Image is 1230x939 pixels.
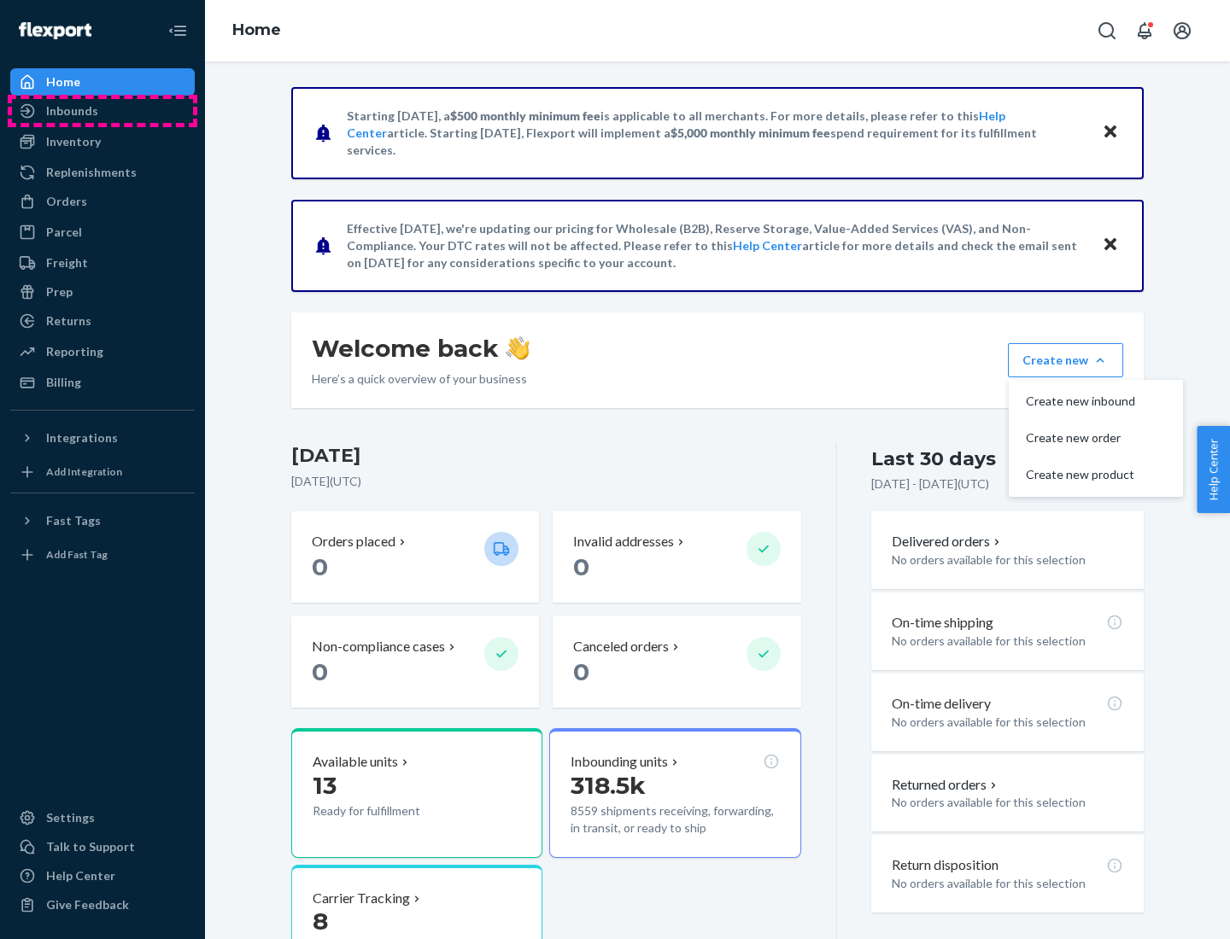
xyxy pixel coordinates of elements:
[313,802,471,819] p: Ready for fulfillment
[46,867,115,884] div: Help Center
[46,374,81,391] div: Billing
[10,249,195,277] a: Freight
[46,429,118,446] div: Integrations
[1026,395,1135,407] span: Create new inbound
[573,657,589,686] span: 0
[46,102,98,120] div: Inbounds
[312,370,530,388] p: Here’s a quick overview of your business
[892,714,1123,731] p: No orders available for this selection
[1008,343,1123,377] button: Create newCreate new inboundCreate new orderCreate new product
[892,613,993,633] p: On-time shipping
[671,125,830,140] span: $5,000 monthly minimum fee
[291,728,542,858] button: Available units13Ready for fulfillment
[549,728,800,858] button: Inbounding units318.5k8559 shipments receiving, forwarding, in transit, or ready to ship
[10,338,195,365] a: Reporting
[553,616,800,708] button: Canceled orders 0
[46,164,137,181] div: Replenishments
[46,193,87,210] div: Orders
[46,73,80,90] div: Home
[312,552,328,581] span: 0
[571,802,779,837] p: 8559 shipments receiving, forwarding, in transit, or ready to ship
[10,68,195,96] a: Home
[571,752,668,772] p: Inbounding units
[733,238,802,253] a: Help Center
[892,855,999,875] p: Return disposition
[10,97,195,125] a: Inbounds
[10,188,195,215] a: Orders
[232,20,281,39] a: Home
[450,108,600,123] span: $500 monthly minimum fee
[10,424,195,452] button: Integrations
[291,511,539,603] button: Orders placed 0
[892,532,1004,551] button: Delivered orders
[46,464,122,479] div: Add Integration
[46,312,91,330] div: Returns
[313,907,328,936] span: 8
[1127,14,1162,48] button: Open notifications
[1012,420,1180,457] button: Create new order
[1026,432,1135,444] span: Create new order
[892,875,1123,892] p: No orders available for this selection
[1099,120,1122,145] button: Close
[347,220,1086,271] p: Effective [DATE], we're updating our pricing for Wholesale (B2B), Reserve Storage, Value-Added Se...
[553,511,800,603] button: Invalid addresses 0
[10,833,195,860] a: Talk to Support
[312,657,328,686] span: 0
[10,891,195,919] button: Give Feedback
[10,278,195,306] a: Prep
[573,532,674,551] p: Invalid addresses
[46,283,73,300] div: Prep
[573,637,669,656] p: Canceled orders
[1026,469,1135,481] span: Create new product
[10,458,195,486] a: Add Integration
[312,333,530,364] h1: Welcome back
[10,369,195,396] a: Billing
[161,14,195,48] button: Close Navigation
[571,771,646,800] span: 318.5k
[313,889,410,908] p: Carrier Tracking
[291,473,801,490] p: [DATE] ( UTC )
[46,512,101,529] div: Fast Tags
[10,862,195,889] a: Help Center
[892,633,1123,650] p: No orders available for this selection
[871,446,996,472] div: Last 30 days
[1165,14,1199,48] button: Open account menu
[46,224,82,241] div: Parcel
[46,343,103,360] div: Reporting
[1099,233,1122,258] button: Close
[291,616,539,708] button: Non-compliance cases 0
[46,254,88,271] div: Freight
[871,475,989,493] p: [DATE] - [DATE] ( UTC )
[313,771,337,800] span: 13
[10,507,195,534] button: Fast Tags
[506,336,530,360] img: hand-wave emoji
[573,552,589,581] span: 0
[46,547,108,562] div: Add Fast Tag
[10,128,195,155] a: Inventory
[46,838,135,855] div: Talk to Support
[892,694,991,714] p: On-time delivery
[892,551,1123,569] p: No orders available for this selection
[1197,426,1230,513] button: Help Center
[1012,457,1180,493] button: Create new product
[313,752,398,772] p: Available units
[291,442,801,469] h3: [DATE]
[46,809,95,826] div: Settings
[10,307,195,335] a: Returns
[46,133,101,150] div: Inventory
[312,532,395,551] p: Orders placed
[46,896,129,913] div: Give Feedback
[10,159,195,186] a: Replenishments
[10,804,195,831] a: Settings
[1012,383,1180,420] button: Create new inbound
[219,6,295,55] ol: breadcrumbs
[347,108,1086,159] p: Starting [DATE], a is applicable to all merchants. For more details, please refer to this article...
[892,794,1123,811] p: No orders available for this selection
[1090,14,1124,48] button: Open Search Box
[10,219,195,246] a: Parcel
[10,541,195,569] a: Add Fast Tag
[892,775,1000,795] button: Returned orders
